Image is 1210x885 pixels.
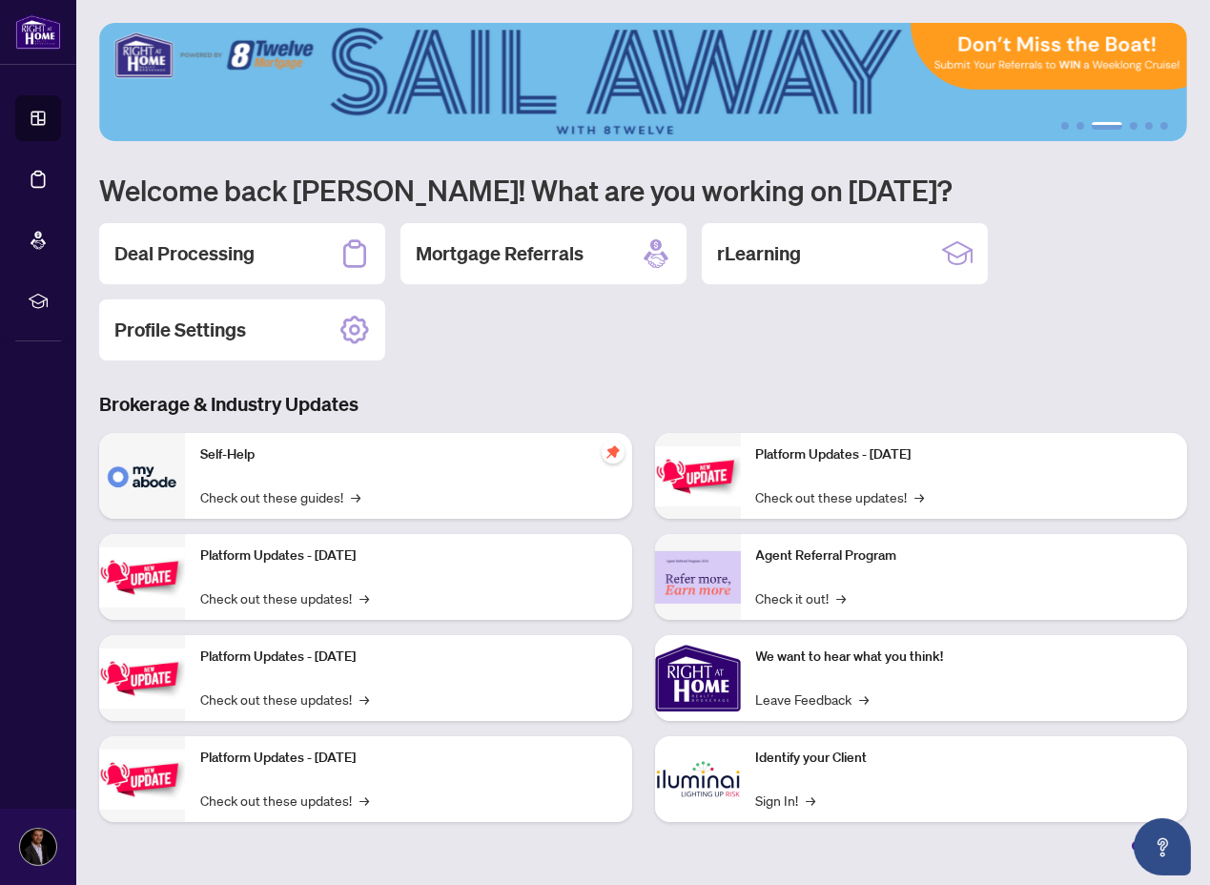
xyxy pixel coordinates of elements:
[20,829,56,865] img: Profile Icon
[756,689,870,710] a: Leave Feedback→
[416,240,584,267] h2: Mortgage Referrals
[756,647,1173,668] p: We want to hear what you think!
[1134,818,1191,875] button: Open asap
[1092,122,1122,130] button: 3
[359,790,369,811] span: →
[655,736,741,822] img: Identify your Client
[1130,122,1138,130] button: 4
[200,545,617,566] p: Platform Updates - [DATE]
[200,790,369,811] a: Check out these updates!→
[351,486,360,507] span: →
[756,748,1173,769] p: Identify your Client
[359,689,369,710] span: →
[1061,122,1069,130] button: 1
[756,790,816,811] a: Sign In!→
[200,486,360,507] a: Check out these guides!→
[99,23,1187,141] img: Slide 2
[99,433,185,519] img: Self-Help
[602,441,625,463] span: pushpin
[756,444,1173,465] p: Platform Updates - [DATE]
[1077,122,1084,130] button: 2
[200,689,369,710] a: Check out these updates!→
[114,317,246,343] h2: Profile Settings
[200,587,369,608] a: Check out these updates!→
[200,748,617,769] p: Platform Updates - [DATE]
[655,551,741,604] img: Agent Referral Program
[1160,122,1168,130] button: 6
[99,648,185,709] img: Platform Updates - July 21, 2025
[756,587,847,608] a: Check it out!→
[15,14,61,50] img: logo
[99,172,1187,208] h1: Welcome back [PERSON_NAME]! What are you working on [DATE]?
[359,587,369,608] span: →
[114,240,255,267] h2: Deal Processing
[655,446,741,506] img: Platform Updates - June 23, 2025
[807,790,816,811] span: →
[860,689,870,710] span: →
[200,444,617,465] p: Self-Help
[99,547,185,607] img: Platform Updates - September 16, 2025
[915,486,925,507] span: →
[99,391,1187,418] h3: Brokerage & Industry Updates
[756,486,925,507] a: Check out these updates!→
[200,647,617,668] p: Platform Updates - [DATE]
[99,750,185,810] img: Platform Updates - July 8, 2025
[717,240,801,267] h2: rLearning
[837,587,847,608] span: →
[756,545,1173,566] p: Agent Referral Program
[655,635,741,721] img: We want to hear what you think!
[1145,122,1153,130] button: 5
